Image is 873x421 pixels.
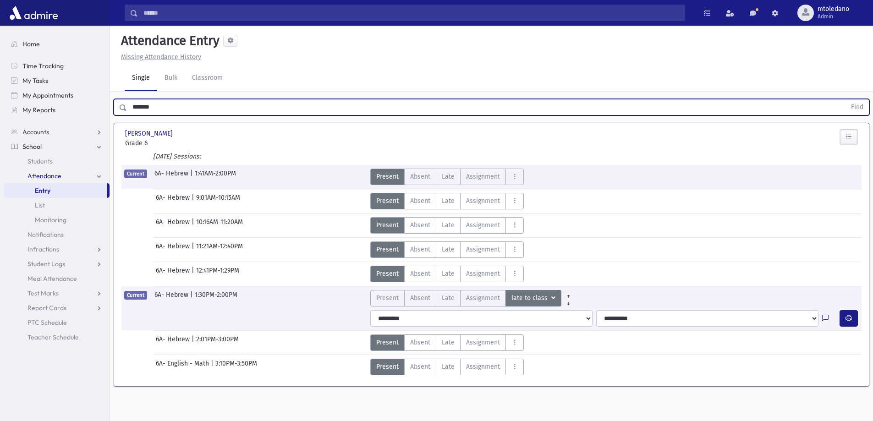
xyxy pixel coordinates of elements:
span: Assignment [466,172,500,181]
a: Report Cards [4,301,110,315]
img: AdmirePro [7,4,60,22]
span: 1:41AM-2:00PM [195,169,236,185]
a: School [4,139,110,154]
span: 6A- Hebrew [154,290,190,306]
span: 2:01PM-3:00PM [196,334,239,351]
div: AttTypes [370,217,524,234]
span: Late [442,172,455,181]
a: Test Marks [4,286,110,301]
a: Home [4,37,110,51]
a: Attendance [4,169,110,183]
span: 6A- English - Math [156,359,211,375]
a: All Later [561,297,576,305]
span: late to class [511,293,549,303]
a: Time Tracking [4,59,110,73]
span: Absent [410,293,430,303]
span: Assignment [466,196,500,206]
span: 12:41PM-1:29PM [196,266,239,282]
span: Late [442,338,455,347]
span: | [211,359,215,375]
span: Late [442,220,455,230]
span: [PERSON_NAME] [125,129,175,138]
a: Notifications [4,227,110,242]
span: 6A- Hebrew [156,334,192,351]
h5: Attendance Entry [117,33,220,49]
div: AttTypes [370,169,524,185]
i: [DATE] Sessions: [153,153,201,160]
div: AttTypes [370,241,524,258]
span: Present [376,196,399,206]
span: Present [376,293,399,303]
a: All Prior [561,290,576,297]
span: Absent [410,196,430,206]
span: | [192,266,196,282]
span: Student Logs [27,260,65,268]
a: Student Logs [4,257,110,271]
a: Accounts [4,125,110,139]
span: | [190,169,195,185]
span: Present [376,362,399,372]
span: Absent [410,220,430,230]
a: Missing Attendance History [117,53,201,61]
div: AttTypes [370,334,524,351]
a: Entry [4,183,107,198]
span: Absent [410,338,430,347]
span: Grade 6 [125,138,240,148]
span: Teacher Schedule [27,333,79,341]
span: School [22,142,42,151]
span: Late [442,245,455,254]
span: 6A- Hebrew [154,169,190,185]
span: Late [442,293,455,303]
input: Search [138,5,685,21]
span: 6A- Hebrew [156,217,192,234]
a: Single [125,66,157,91]
span: Present [376,172,399,181]
span: | [192,217,196,234]
span: 6A- Hebrew [156,193,192,209]
span: 6A- Hebrew [156,266,192,282]
span: 11:21AM-12:40PM [196,241,243,258]
span: Monitoring [35,216,66,224]
a: Bulk [157,66,185,91]
span: Students [27,157,53,165]
span: 9:01AM-10:15AM [196,193,240,209]
a: Meal Attendance [4,271,110,286]
span: Current [124,291,147,300]
span: My Appointments [22,91,73,99]
span: Present [376,269,399,279]
span: | [190,290,195,306]
span: Present [376,220,399,230]
span: Home [22,40,40,48]
span: Attendance [27,172,61,180]
span: Assignment [466,220,500,230]
span: Assignment [466,362,500,372]
span: Meal Attendance [27,274,77,283]
div: AttTypes [370,359,524,375]
span: mtoledano [818,5,849,13]
a: Teacher Schedule [4,330,110,344]
button: Find [846,99,869,115]
span: Notifications [27,230,64,239]
span: Present [376,245,399,254]
span: Entry [35,186,50,195]
span: Assignment [466,245,500,254]
span: Report Cards [27,304,66,312]
div: AttTypes [370,290,576,306]
span: Assignment [466,293,500,303]
a: PTC Schedule [4,315,110,330]
span: Accounts [22,128,49,136]
a: List [4,198,110,213]
span: Current [124,169,147,178]
span: Absent [410,245,430,254]
span: Time Tracking [22,62,64,70]
a: Infractions [4,242,110,257]
span: 6A- Hebrew [156,241,192,258]
span: 10:16AM-11:20AM [196,217,243,234]
a: Classroom [185,66,230,91]
span: My Tasks [22,77,48,85]
span: Test Marks [27,289,59,297]
span: Assignment [466,338,500,347]
span: Admin [818,13,849,20]
span: Absent [410,362,430,372]
span: Late [442,362,455,372]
